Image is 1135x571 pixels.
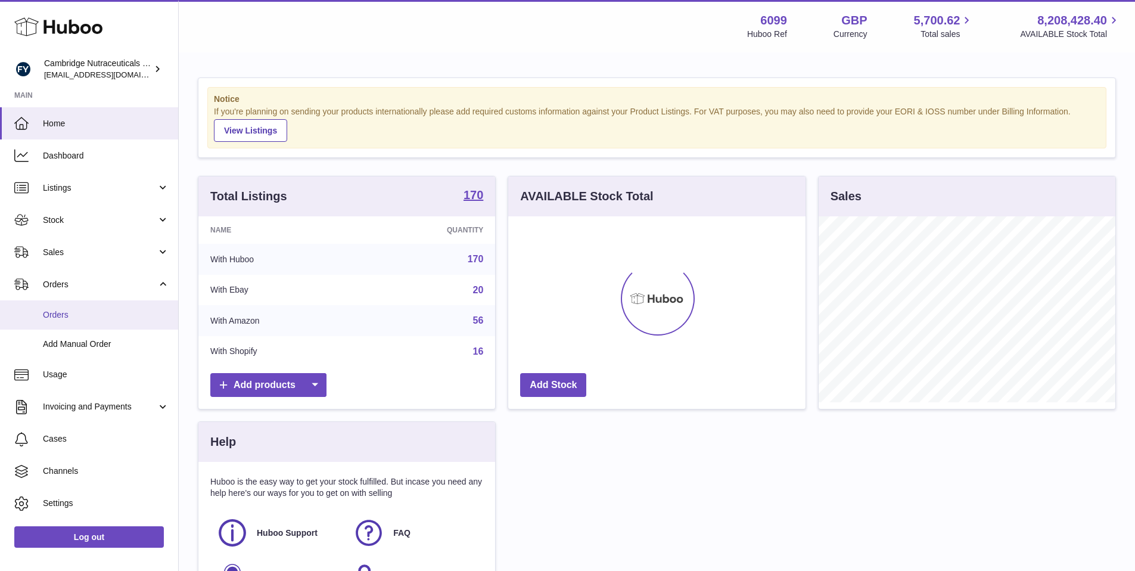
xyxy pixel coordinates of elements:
span: Stock [43,215,157,226]
span: Cases [43,433,169,445]
a: Add products [210,373,326,398]
th: Quantity [361,216,496,244]
td: With Amazon [198,305,361,336]
h3: Total Listings [210,188,287,204]
a: Add Stock [520,373,586,398]
a: 20 [473,285,484,295]
span: Home [43,118,169,129]
a: 5,700.62 Total sales [914,13,974,40]
span: Add Manual Order [43,339,169,350]
img: huboo@camnutra.com [14,60,32,78]
span: Listings [43,182,157,194]
span: Settings [43,498,169,509]
a: 16 [473,346,484,356]
a: FAQ [353,517,477,549]
td: With Huboo [198,244,361,275]
span: Orders [43,279,157,290]
span: Usage [43,369,169,380]
td: With Ebay [198,275,361,306]
strong: 6099 [760,13,787,29]
span: 5,700.62 [914,13,960,29]
a: 56 [473,315,484,325]
th: Name [198,216,361,244]
a: 170 [464,189,483,203]
span: AVAILABLE Stock Total [1020,29,1121,40]
h3: AVAILABLE Stock Total [520,188,653,204]
span: Invoicing and Payments [43,401,157,412]
strong: Notice [214,94,1100,105]
div: Cambridge Nutraceuticals Ltd [44,58,151,80]
strong: 170 [464,189,483,201]
td: With Shopify [198,336,361,367]
span: Orders [43,309,169,321]
a: Log out [14,526,164,548]
span: Total sales [921,29,974,40]
span: FAQ [393,527,411,539]
span: Huboo Support [257,527,318,539]
a: 170 [468,254,484,264]
p: Huboo is the easy way to get your stock fulfilled. But incase you need any help here's our ways f... [210,476,483,499]
strong: GBP [841,13,867,29]
h3: Help [210,434,236,450]
span: [EMAIL_ADDRESS][DOMAIN_NAME] [44,70,175,79]
span: Channels [43,466,169,477]
div: Huboo Ref [747,29,787,40]
a: Huboo Support [216,517,341,549]
span: Sales [43,247,157,258]
a: 8,208,428.40 AVAILABLE Stock Total [1020,13,1121,40]
h3: Sales [831,188,862,204]
a: View Listings [214,119,287,142]
div: Currency [834,29,867,40]
span: 8,208,428.40 [1037,13,1107,29]
span: Dashboard [43,150,169,162]
div: If you're planning on sending your products internationally please add required customs informati... [214,106,1100,142]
